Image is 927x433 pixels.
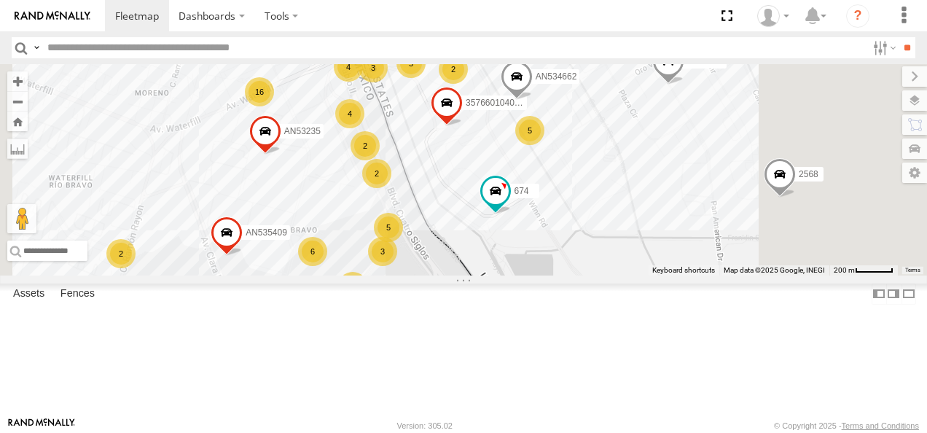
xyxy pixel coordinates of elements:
[335,99,364,128] div: 4
[15,11,90,21] img: rand-logo.svg
[397,421,453,430] div: Version: 305.02
[752,5,794,27] div: Omar Miranda
[515,186,529,196] span: 674
[374,213,403,242] div: 5
[774,421,919,430] div: © Copyright 2025 -
[7,91,28,112] button: Zoom out
[902,163,927,183] label: Map Settings
[53,284,102,304] label: Fences
[6,284,52,304] label: Assets
[396,49,426,78] div: 5
[245,77,274,106] div: 16
[368,237,397,266] div: 3
[7,139,28,159] label: Measure
[31,37,42,58] label: Search Query
[829,265,898,276] button: Map Scale: 200 m per 49 pixels
[536,72,577,82] span: AN534662
[298,237,327,266] div: 6
[724,266,825,274] span: Map data ©2025 Google, INEGI
[872,284,886,305] label: Dock Summary Table to the Left
[7,112,28,131] button: Zoom Home
[246,228,287,238] span: AN535409
[846,4,869,28] i: ?
[439,55,468,84] div: 2
[334,52,363,82] div: 4
[362,159,391,188] div: 2
[466,98,539,109] span: 357660104096649
[359,53,388,82] div: 3
[7,71,28,91] button: Zoom in
[351,131,380,160] div: 2
[652,265,715,276] button: Keyboard shortcuts
[8,418,75,433] a: Visit our Website
[834,266,855,274] span: 200 m
[7,204,36,233] button: Drag Pegman onto the map to open Street View
[886,284,901,305] label: Dock Summary Table to the Right
[799,169,818,179] span: 2568
[842,421,919,430] a: Terms and Conditions
[106,239,136,268] div: 2
[284,126,321,136] span: AN53235
[867,37,899,58] label: Search Filter Options
[905,268,920,273] a: Terms
[338,272,367,301] div: 5
[901,284,916,305] label: Hide Summary Table
[515,116,544,145] div: 5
